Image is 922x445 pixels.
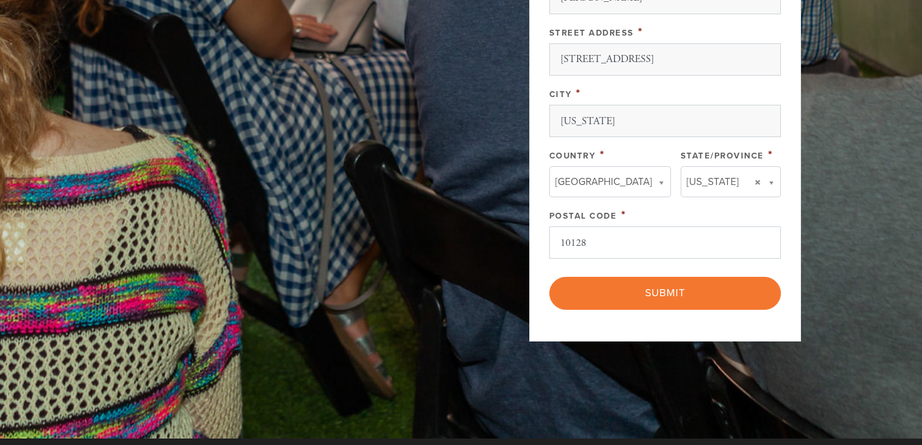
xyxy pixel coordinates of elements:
label: Street Address [549,28,634,38]
a: [GEOGRAPHIC_DATA] [549,166,671,197]
span: This field is required. [600,147,605,162]
label: City [549,89,572,100]
span: This field is required. [621,208,626,222]
label: Postal Code [549,211,617,221]
input: Submit [549,277,781,309]
span: This field is required. [768,147,773,162]
a: [US_STATE] [681,166,781,197]
span: This field is required. [576,86,581,100]
span: [US_STATE] [686,173,739,190]
span: This field is required. [638,25,643,39]
span: [GEOGRAPHIC_DATA] [555,173,652,190]
label: Country [549,151,596,161]
label: State/Province [681,151,764,161]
